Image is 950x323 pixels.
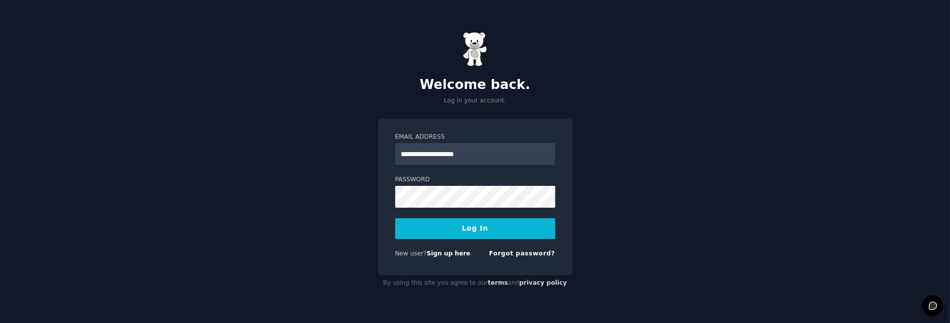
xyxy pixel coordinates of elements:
a: terms [488,279,508,286]
label: Email Address [395,133,555,142]
button: Log In [395,218,555,239]
a: privacy policy [519,279,567,286]
a: Forgot password? [489,250,555,257]
a: Sign up here [427,250,470,257]
p: Log in your account. [378,96,573,105]
label: Password [395,175,555,184]
div: By using this site you agree to our and [378,275,573,291]
span: New user? [395,250,427,257]
h2: Welcome back. [378,77,573,93]
img: Gummy Bear [463,32,488,67]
